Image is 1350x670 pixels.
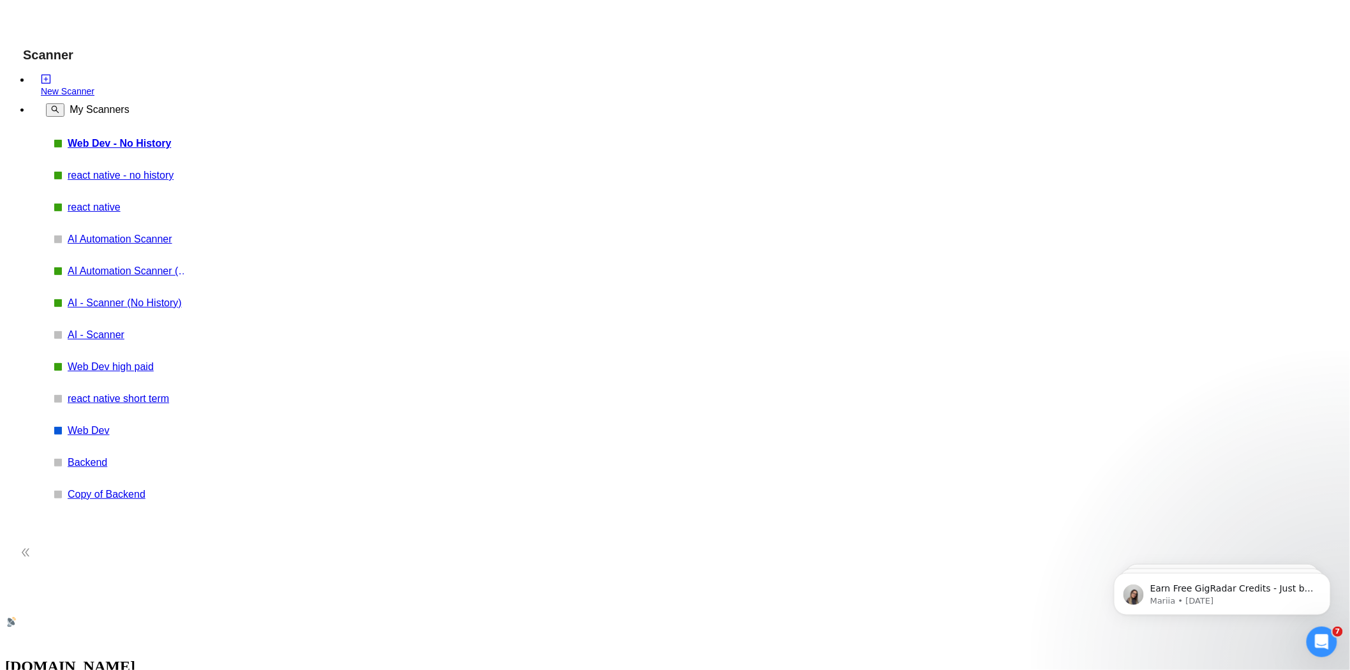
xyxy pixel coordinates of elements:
[46,103,64,117] button: search
[41,86,94,96] span: New Scanner
[68,361,189,373] a: Web Dev high paid
[51,105,59,114] span: search
[68,202,189,213] a: react native
[68,170,189,181] a: react native - no history
[13,48,84,71] span: Scanner
[68,265,189,277] a: AI Automation Scanner (No History)
[68,457,189,468] a: Backend
[1095,546,1350,636] iframe: Intercom notifications message
[68,138,189,149] a: Web Dev - No History
[68,489,189,500] a: Copy of Backend
[70,104,129,115] span: My Scanners
[68,393,189,405] a: react native short term
[1333,627,1343,637] span: 7
[41,74,51,84] span: plus-square
[68,329,189,341] a: AI - Scanner
[31,74,184,97] li: New Scanner
[31,97,184,510] li: My Scanners
[6,617,17,627] img: logo
[68,234,189,245] a: AI Automation Scanner
[68,297,189,309] a: AI - Scanner (No History)
[19,547,32,560] span: double-left
[68,425,189,436] a: Web Dev
[1307,627,1337,657] iframe: Intercom live chat
[41,74,184,97] a: New Scanner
